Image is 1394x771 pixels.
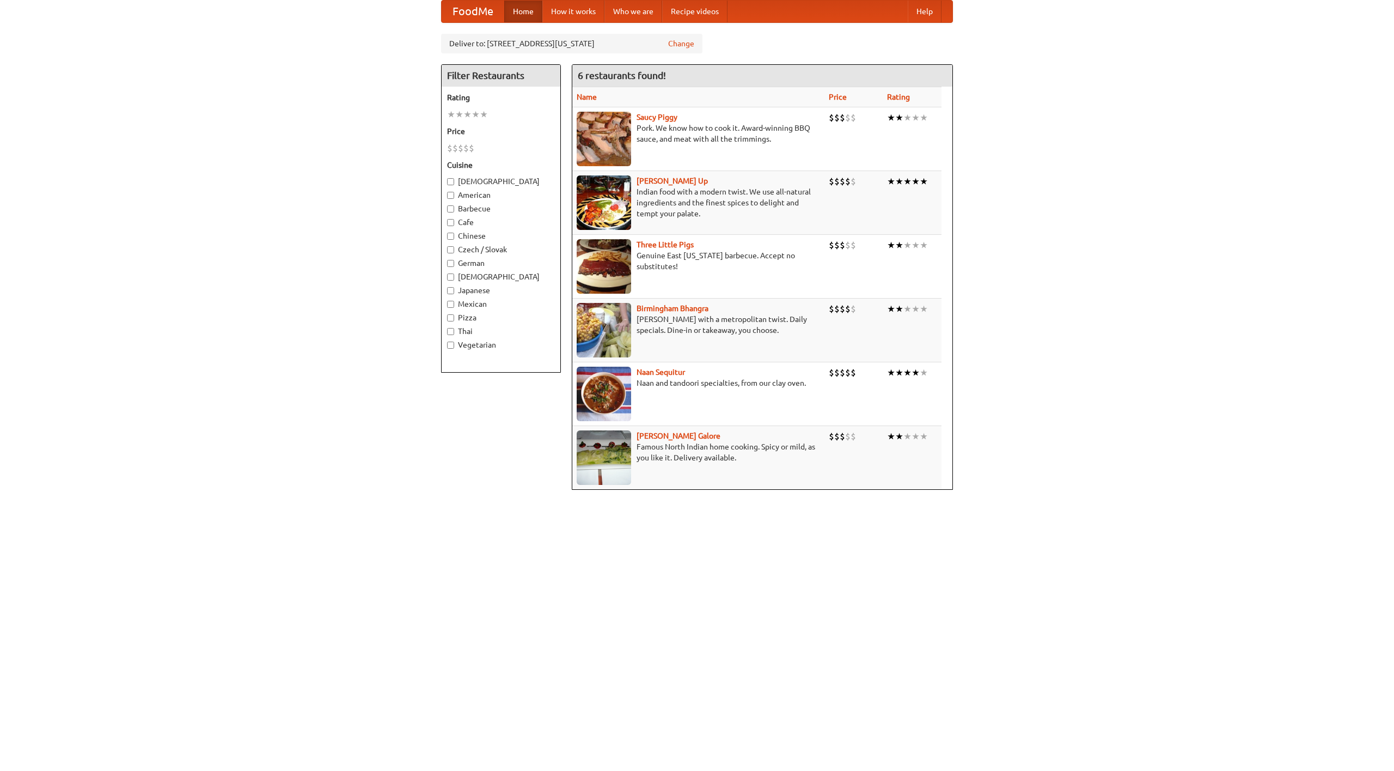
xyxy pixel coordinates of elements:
[912,430,920,442] li: ★
[604,1,662,22] a: Who we are
[851,303,856,315] li: $
[845,303,851,315] li: $
[895,303,903,315] li: ★
[851,112,856,124] li: $
[463,142,469,154] li: $
[577,239,631,294] img: littlepigs.jpg
[447,192,454,199] input: American
[840,175,845,187] li: $
[829,239,834,251] li: $
[887,367,895,379] li: ★
[447,260,454,267] input: German
[577,430,631,485] img: currygalore.jpg
[447,176,555,187] label: [DEMOGRAPHIC_DATA]
[447,342,454,349] input: Vegetarian
[834,239,840,251] li: $
[895,239,903,251] li: ★
[829,175,834,187] li: $
[447,285,555,296] label: Japanese
[903,367,912,379] li: ★
[447,92,555,103] h5: Rating
[577,378,820,388] p: Naan and tandoori specialties, from our clay oven.
[895,112,903,124] li: ★
[845,175,851,187] li: $
[447,160,555,171] h5: Cuisine
[840,367,845,379] li: $
[840,430,845,442] li: $
[637,240,694,249] a: Three Little Pigs
[447,190,555,201] label: American
[577,186,820,219] p: Indian food with a modern twist. We use all-natural ingredients and the finest spices to delight ...
[840,303,845,315] li: $
[447,328,454,335] input: Thai
[912,367,920,379] li: ★
[577,250,820,272] p: Genuine East [US_STATE] barbecue. Accept no substitutes!
[442,65,560,87] h4: Filter Restaurants
[577,441,820,463] p: Famous North Indian home cooking. Spicy or mild, as you like it. Delivery available.
[472,108,480,120] li: ★
[662,1,727,22] a: Recipe videos
[908,1,941,22] a: Help
[447,203,555,214] label: Barbecue
[447,178,454,185] input: [DEMOGRAPHIC_DATA]
[920,239,928,251] li: ★
[845,239,851,251] li: $
[447,314,454,321] input: Pizza
[542,1,604,22] a: How it works
[903,303,912,315] li: ★
[637,177,708,185] a: [PERSON_NAME] Up
[578,70,666,81] ng-pluralize: 6 restaurants found!
[887,430,895,442] li: ★
[920,175,928,187] li: ★
[447,233,454,240] input: Chinese
[463,108,472,120] li: ★
[447,246,454,253] input: Czech / Slovak
[577,303,631,357] img: bhangra.jpg
[887,175,895,187] li: ★
[577,314,820,336] p: [PERSON_NAME] with a metropolitan twist. Daily specials. Dine-in or takeaway, you choose.
[447,301,454,308] input: Mexican
[469,142,474,154] li: $
[829,303,834,315] li: $
[504,1,542,22] a: Home
[912,303,920,315] li: ★
[903,430,912,442] li: ★
[845,112,851,124] li: $
[920,112,928,124] li: ★
[447,339,555,350] label: Vegetarian
[447,108,455,120] li: ★
[637,368,685,377] a: Naan Sequitur
[845,430,851,442] li: $
[834,112,840,124] li: $
[829,430,834,442] li: $
[447,287,454,294] input: Japanese
[447,219,454,226] input: Cafe
[834,175,840,187] li: $
[447,258,555,269] label: German
[447,326,555,337] label: Thai
[577,175,631,230] img: curryup.jpg
[447,274,454,281] input: [DEMOGRAPHIC_DATA]
[895,430,903,442] li: ★
[887,303,895,315] li: ★
[447,142,453,154] li: $
[577,112,631,166] img: saucy.jpg
[480,108,488,120] li: ★
[447,244,555,255] label: Czech / Slovak
[829,367,834,379] li: $
[637,432,720,440] a: [PERSON_NAME] Galore
[829,93,847,101] a: Price
[453,142,458,154] li: $
[912,175,920,187] li: ★
[920,430,928,442] li: ★
[577,93,597,101] a: Name
[441,34,702,53] div: Deliver to: [STREET_ADDRESS][US_STATE]
[637,304,708,313] b: Birmingham Bhangra
[845,367,851,379] li: $
[895,175,903,187] li: ★
[887,239,895,251] li: ★
[920,303,928,315] li: ★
